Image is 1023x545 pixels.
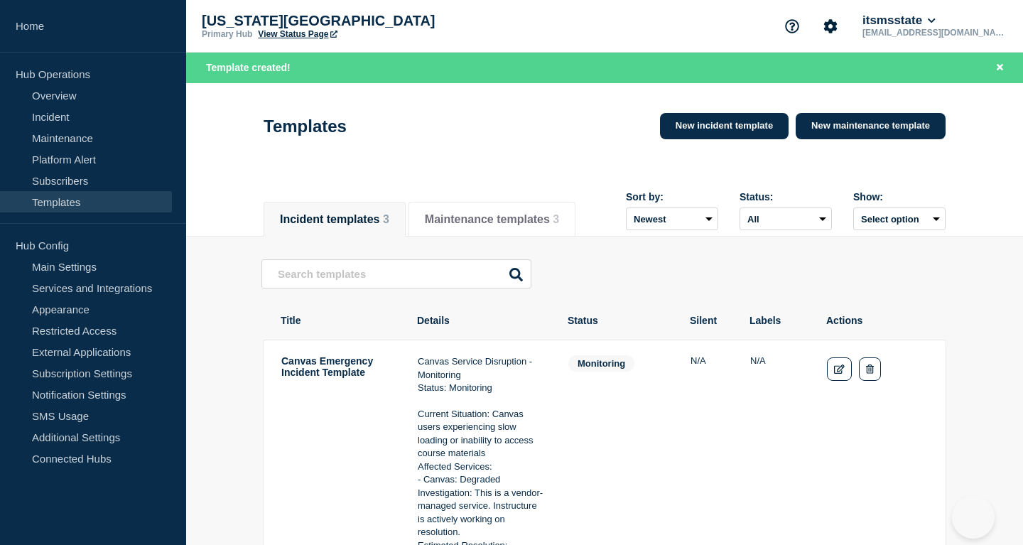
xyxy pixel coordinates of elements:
[418,355,544,382] p: Canvas Service Disruption - Monitoring
[859,357,881,381] button: Delete
[826,314,928,327] th: Actions
[796,113,946,139] a: New maintenance template
[567,314,666,327] th: Status
[626,191,718,203] div: Sort by:
[553,213,559,225] span: 3
[952,496,995,539] iframe: Help Scout Beacon - Open
[383,213,389,225] span: 3
[777,11,807,41] button: Support
[418,473,544,486] p: - Canvas: Degraded
[689,314,726,327] th: Silent
[202,13,486,29] p: [US_STATE][GEOGRAPHIC_DATA]
[816,11,845,41] button: Account settings
[568,355,634,372] span: monitoring
[740,207,832,230] select: Status
[740,191,832,203] div: Status:
[860,28,1007,38] p: [EMAIL_ADDRESS][DOMAIN_NAME]
[418,382,544,394] p: Status: Monitoring
[280,314,394,327] th: Title
[202,29,252,39] p: Primary Hub
[991,60,1009,76] button: Close banner
[418,460,544,473] p: Affected Services:
[416,314,544,327] th: Details
[418,408,544,460] p: Current Situation: Canvas users experiencing slow loading or inability to access course materials
[280,213,389,226] button: Incident templates 3
[660,113,789,139] a: New incident template
[264,117,347,136] h1: Templates
[853,191,946,203] div: Show:
[853,207,946,230] button: Select option
[425,213,559,226] button: Maintenance templates 3
[258,29,337,39] a: View Status Page
[626,207,718,230] select: Sort by
[749,314,803,327] th: Labels
[418,487,544,539] p: Investigation: This is a vendor-managed service. Instructure is actively working on resolution.
[827,357,852,381] a: Edit
[860,14,938,28] button: itsmsstate
[206,62,291,73] span: Template created!
[261,259,531,288] input: Search templates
